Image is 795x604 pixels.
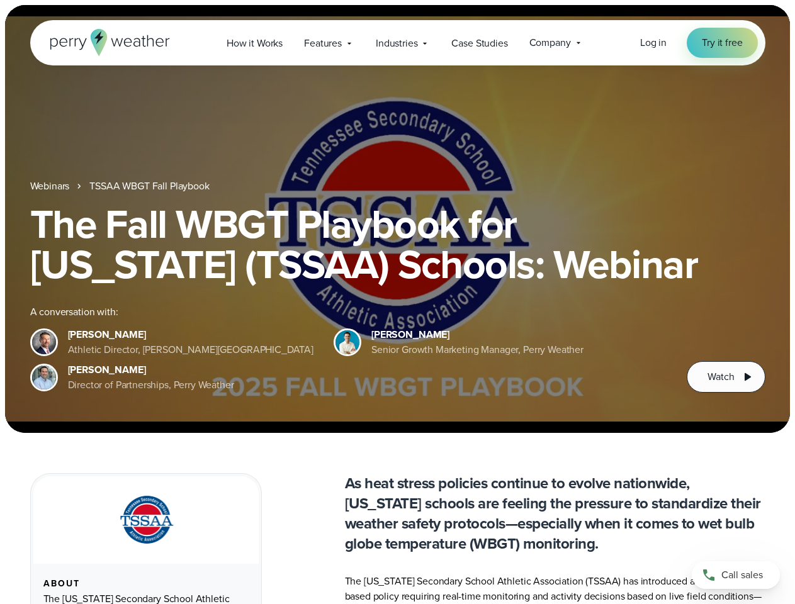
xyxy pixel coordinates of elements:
[687,28,757,58] a: Try it free
[227,36,283,51] span: How it Works
[304,36,342,51] span: Features
[687,361,765,393] button: Watch
[529,35,571,50] span: Company
[32,330,56,354] img: Brian Wyatt
[32,366,56,389] img: Jeff Wood
[43,579,249,589] div: About
[371,342,584,357] div: Senior Growth Marketing Manager, Perry Weather
[30,179,70,194] a: Webinars
[692,561,780,589] a: Call sales
[30,179,765,194] nav: Breadcrumb
[451,36,507,51] span: Case Studies
[89,179,209,194] a: TSSAA WBGT Fall Playbook
[376,36,417,51] span: Industries
[441,30,518,56] a: Case Studies
[68,362,234,377] div: [PERSON_NAME]
[345,473,765,554] p: As heat stress policies continue to evolve nationwide, [US_STATE] schools are feeling the pressur...
[702,35,742,50] span: Try it free
[68,342,314,357] div: Athletic Director, [PERSON_NAME][GEOGRAPHIC_DATA]
[68,327,314,342] div: [PERSON_NAME]
[371,327,584,342] div: [PERSON_NAME]
[721,568,763,583] span: Call sales
[30,204,765,284] h1: The Fall WBGT Playbook for [US_STATE] (TSSAA) Schools: Webinar
[708,369,734,384] span: Watch
[335,330,359,354] img: Spencer Patton, Perry Weather
[640,35,667,50] a: Log in
[30,305,667,320] div: A conversation with:
[216,30,293,56] a: How it Works
[68,377,234,393] div: Director of Partnerships, Perry Weather
[104,491,188,549] img: TSSAA-Tennessee-Secondary-School-Athletic-Association.svg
